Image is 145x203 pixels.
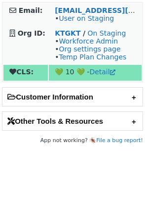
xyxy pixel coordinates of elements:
strong: / [83,29,85,37]
a: Detail [89,68,115,76]
a: File a bug report! [96,137,143,144]
span: • • • [55,37,126,61]
footer: App not working? 🪳 [2,136,143,146]
strong: Email: [19,6,43,14]
td: 💚 10 💚 - [49,65,142,81]
a: Temp Plan Changes [59,53,126,61]
h2: Customer Information [2,88,143,106]
a: Workforce Admin [59,37,118,45]
a: User on Staging [59,14,114,22]
a: Org settings page [59,45,120,53]
strong: CLS: [9,68,34,76]
strong: Org ID: [18,29,45,37]
span: • [55,14,114,22]
h2: Other Tools & Resources [2,112,143,130]
a: On Staging [88,29,126,37]
a: KTGKT [55,29,80,37]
